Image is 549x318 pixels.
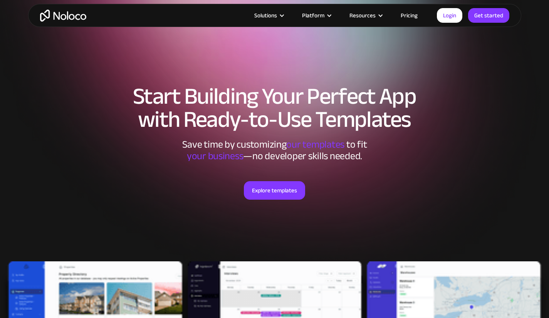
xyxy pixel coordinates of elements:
[254,10,277,20] div: Solutions
[244,181,305,200] a: Explore templates
[437,8,462,23] a: Login
[36,85,514,131] h1: Start Building Your Perfect App with Ready-to-Use Templates
[302,10,324,20] div: Platform
[391,10,427,20] a: Pricing
[340,10,391,20] div: Resources
[349,10,376,20] div: Resources
[292,10,340,20] div: Platform
[286,135,344,154] span: our templates
[245,10,292,20] div: Solutions
[159,139,390,162] div: Save time by customizing to fit ‍ —no developer skills needed.
[40,10,86,22] a: home
[187,146,243,165] span: your business
[468,8,509,23] a: Get started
